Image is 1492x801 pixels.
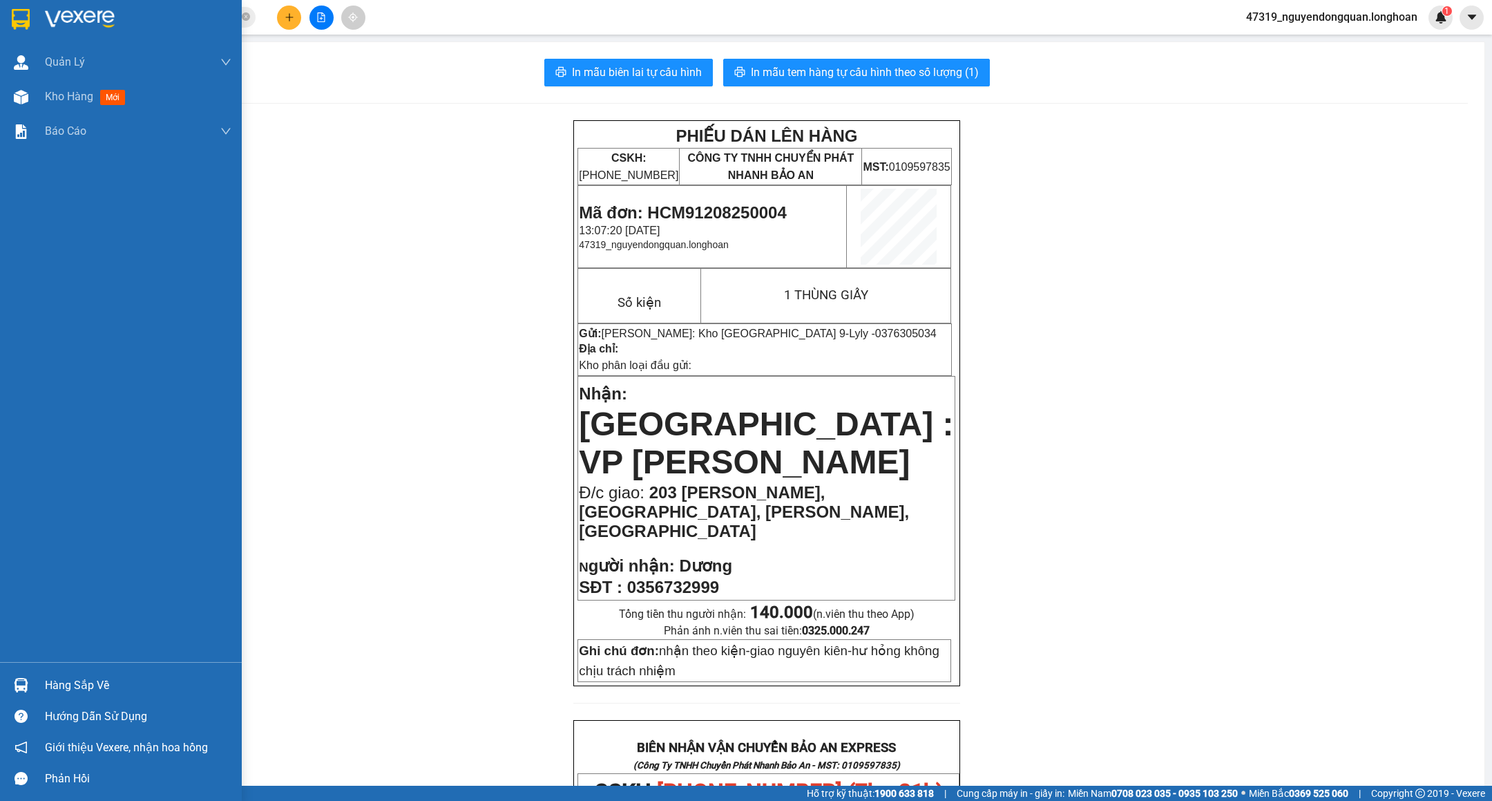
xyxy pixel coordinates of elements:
span: Phản ánh n.viên thu sai tiền: [664,624,870,637]
button: plus [277,6,301,30]
span: [PHONE_NUMBER] [579,152,678,181]
span: 47319_nguyendongquan.longhoan [1235,8,1428,26]
span: Lyly - [849,328,937,339]
span: question-circle [15,710,28,723]
span: - [845,328,937,339]
span: Kho hàng [45,90,93,103]
strong: PHIẾU DÁN LÊN HÀNG [676,126,857,145]
span: aim [348,12,358,22]
button: printerIn mẫu tem hàng tự cấu hình theo số lượng (1) [723,59,990,86]
span: down [220,126,231,137]
span: Dương [679,556,732,575]
strong: 0708 023 035 - 0935 103 250 [1111,788,1238,799]
span: Báo cáo [45,122,86,140]
span: Nhận: [579,384,627,403]
span: 13:07:20 [DATE] [579,225,660,236]
span: caret-down [1466,11,1478,23]
span: Miền Bắc [1249,786,1348,801]
div: Phản hồi [45,769,231,789]
span: 0356732999 [627,578,719,596]
img: icon-new-feature [1435,11,1447,23]
span: Tổng tiền thu người nhận: [619,607,915,621]
img: warehouse-icon [14,678,28,692]
span: plus [285,12,294,22]
span: Giới thiệu Vexere, nhận hoa hồng [45,739,208,756]
span: 0376305034 [875,328,937,339]
span: In mẫu biên lai tự cấu hình [572,64,702,81]
span: Quản Lý [45,53,85,70]
span: file-add [316,12,326,22]
span: printer [734,66,745,79]
span: 1 [1444,6,1449,16]
strong: Địa chỉ: [579,343,618,355]
span: Số kiện [618,295,661,310]
span: CÔNG TY TNHH CHUYỂN PHÁT NHANH BẢO AN [687,152,854,181]
span: (n.viên thu theo App) [750,607,915,621]
strong: (Công Ty TNHH Chuyển Phát Nhanh Bảo An - MST: 0109597835) [633,760,900,771]
span: down [220,57,231,68]
span: close-circle [242,11,250,24]
button: printerIn mẫu biên lai tự cấu hình [544,59,713,86]
strong: BIÊN NHẬN VẬN CHUYỂN BẢO AN EXPRESS [637,740,896,755]
strong: 0325.000.247 [802,624,870,637]
span: 1 THÙNG GIẤY [784,288,868,303]
img: solution-icon [14,124,28,139]
span: 47319_nguyendongquan.longhoan [579,239,728,250]
strong: Ghi chú đơn: [579,643,659,658]
span: Kho phân loại đầu gửi: [579,359,691,371]
span: Đ/c giao: [579,483,649,502]
strong: SĐT : [579,578,622,596]
span: [GEOGRAPHIC_DATA] : VP [PERSON_NAME] [579,406,953,480]
img: warehouse-icon [14,90,28,104]
span: ⚪️ [1241,791,1245,796]
span: message [15,772,28,785]
span: [PERSON_NAME]: Kho [GEOGRAPHIC_DATA] 9 [602,328,845,339]
sup: 1 [1442,6,1452,16]
span: | [944,786,946,801]
span: Mã đơn: HCM91208250004 [579,203,786,222]
div: Hàng sắp về [45,675,231,696]
span: In mẫu tem hàng tự cấu hình theo số lượng (1) [751,64,979,81]
strong: 140.000 [750,603,813,622]
span: 0109597835 [863,161,950,173]
span: Cung cấp máy in - giấy in: [957,786,1064,801]
img: logo-vxr [12,9,30,30]
button: caret-down [1460,6,1484,30]
span: 203 [PERSON_NAME], [GEOGRAPHIC_DATA], [PERSON_NAME], [GEOGRAPHIC_DATA] [579,483,909,540]
strong: CSKH: [611,152,647,164]
span: | [1359,786,1361,801]
span: printer [555,66,566,79]
div: Hướng dẫn sử dụng [45,706,231,727]
strong: 0369 525 060 [1289,788,1348,799]
button: file-add [309,6,334,30]
button: aim [341,6,365,30]
span: Hỗ trợ kỹ thuật: [807,786,934,801]
span: notification [15,741,28,754]
span: Miền Nam [1068,786,1238,801]
strong: Gửi: [579,328,601,339]
span: gười nhận: [589,556,675,575]
span: mới [100,90,125,105]
span: nhận theo kiện-giao nguyên kiên-hư hỏng không chịu trách nhiệm [579,643,939,678]
strong: 1900 633 818 [874,788,934,799]
span: close-circle [242,12,250,21]
span: copyright [1415,789,1425,798]
strong: MST: [863,161,888,173]
img: warehouse-icon [14,55,28,70]
strong: N [579,560,674,574]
